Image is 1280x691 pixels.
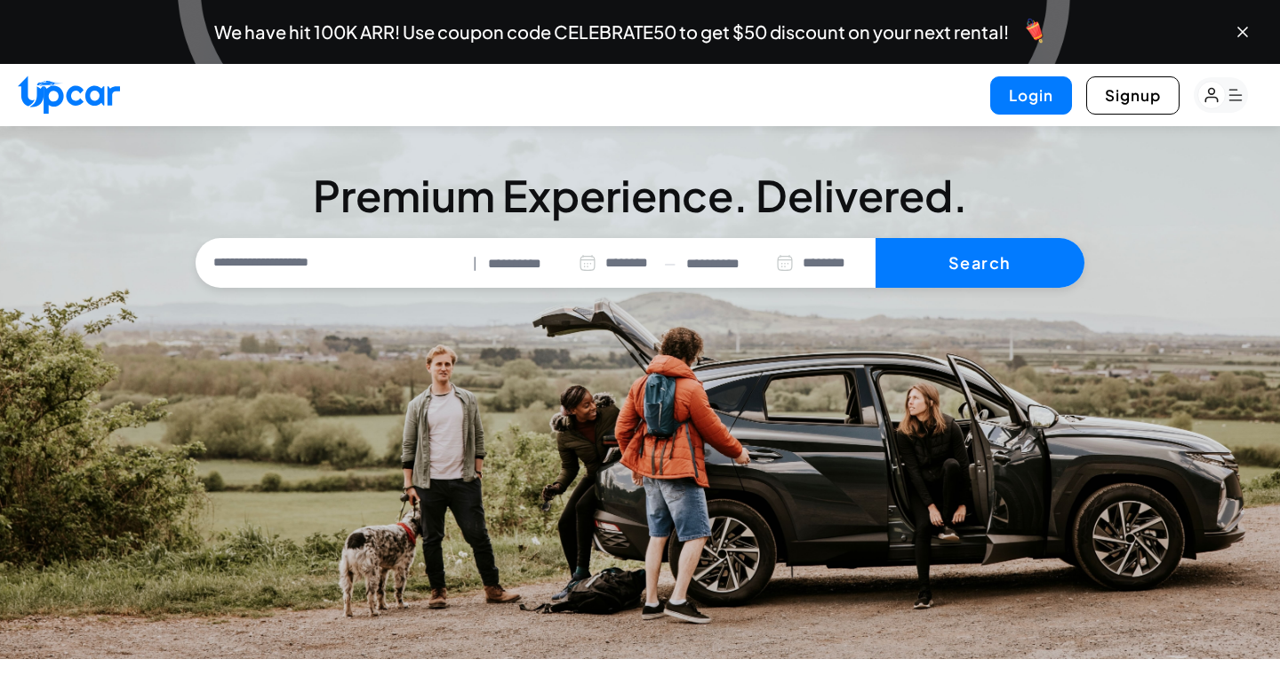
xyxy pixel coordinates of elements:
[990,76,1072,115] button: Login
[214,23,1009,41] span: We have hit 100K ARR! Use coupon code CELEBRATE50 to get $50 discount on your next rental!
[196,174,1084,217] h3: Premium Experience. Delivered.
[1086,76,1180,115] button: Signup
[664,253,676,274] span: —
[473,253,477,274] span: |
[1234,23,1252,41] button: Close banner
[876,238,1084,288] button: Search
[18,75,120,114] img: Upcar Logo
